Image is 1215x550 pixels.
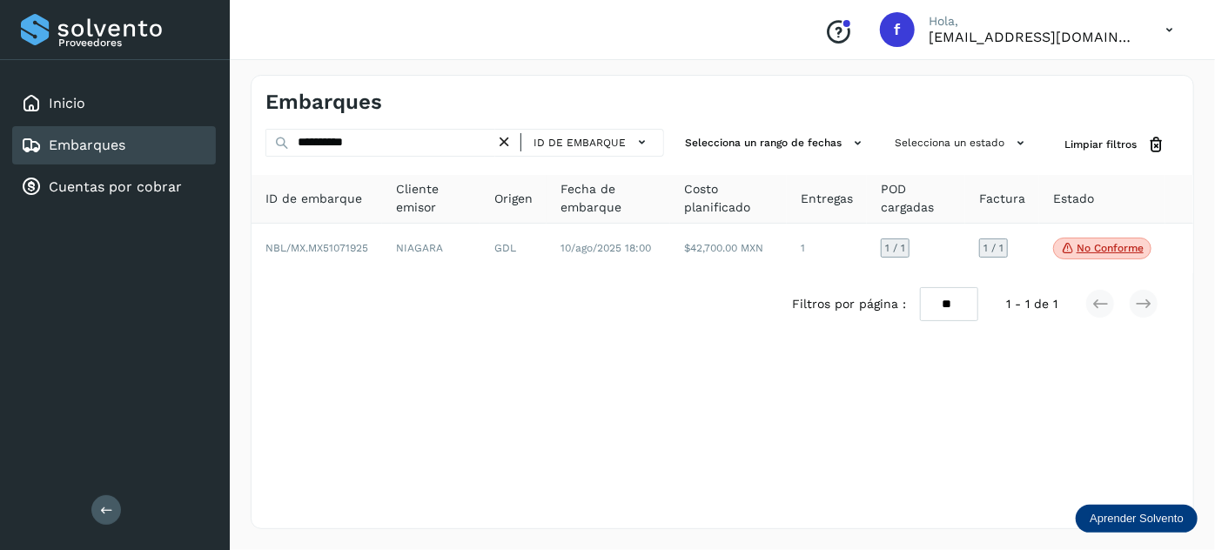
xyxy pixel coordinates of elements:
p: fyc3@mexamerik.com [929,29,1138,45]
span: Limpiar filtros [1064,137,1137,152]
span: 10/ago/2025 18:00 [561,242,651,254]
span: ID de embarque [534,135,626,151]
span: 1 / 1 [983,243,1004,253]
button: Limpiar filtros [1051,129,1179,161]
p: Proveedores [58,37,209,49]
span: Entregas [801,190,853,208]
span: Estado [1053,190,1094,208]
a: Inicio [49,95,85,111]
span: Filtros por página : [792,295,906,313]
span: Fecha de embarque [561,180,656,217]
span: ID de embarque [265,190,362,208]
a: Cuentas por cobrar [49,178,182,195]
a: Embarques [49,137,125,153]
p: Aprender Solvento [1090,512,1184,526]
span: Cliente emisor [396,180,467,217]
div: Cuentas por cobrar [12,168,216,206]
span: 1 - 1 de 1 [1006,295,1057,313]
span: Costo planificado [684,180,773,217]
td: NIAGARA [382,224,480,274]
h4: Embarques [265,90,382,115]
span: POD cargadas [881,180,951,217]
div: Aprender Solvento [1076,505,1198,533]
button: Selecciona un estado [888,129,1037,158]
span: Factura [979,190,1025,208]
span: Origen [494,190,533,208]
div: Embarques [12,126,216,164]
button: ID de embarque [528,130,656,155]
div: Inicio [12,84,216,123]
td: GDL [480,224,547,274]
p: No conforme [1077,242,1144,254]
p: Hola, [929,14,1138,29]
td: $42,700.00 MXN [670,224,787,274]
button: Selecciona un rango de fechas [678,129,874,158]
span: NBL/MX.MX51071925 [265,242,368,254]
td: 1 [787,224,867,274]
span: 1 / 1 [885,243,905,253]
